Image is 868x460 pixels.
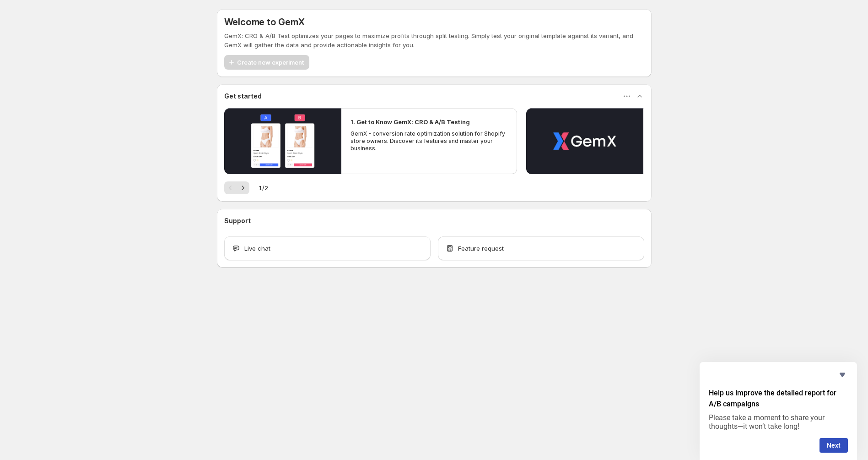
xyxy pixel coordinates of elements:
[526,108,643,174] button: Play video
[709,369,848,453] div: Help us improve the detailed report for A/B campaigns
[709,413,848,431] p: Please take a moment to share your thoughts—it won’t take long!
[237,181,249,194] button: Next
[224,216,251,225] h3: Support
[224,108,341,174] button: Play video
[259,183,268,192] span: 1 / 2
[350,130,508,152] p: GemX - conversion rate optimization solution for Shopify store owners. Discover its features and ...
[709,388,848,410] h2: Help us improve the detailed report for A/B campaigns
[350,117,470,126] h2: 1. Get to Know GemX: CRO & A/B Testing
[458,244,504,253] span: Feature request
[224,92,262,101] h3: Get started
[224,31,644,49] p: GemX: CRO & A/B Test optimizes your pages to maximize profits through split testing. Simply test ...
[224,181,249,194] nav: Pagination
[837,369,848,380] button: Hide survey
[244,244,270,253] span: Live chat
[819,438,848,453] button: Next question
[224,16,305,27] h5: Welcome to GemX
